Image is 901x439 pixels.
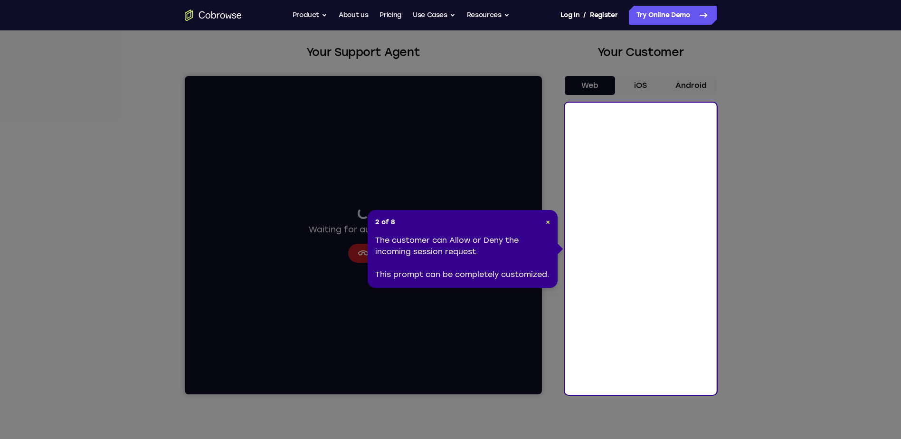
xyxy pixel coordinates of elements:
[590,6,617,25] a: Register
[546,218,550,226] span: ×
[467,6,510,25] button: Resources
[375,218,395,227] span: 2 of 8
[560,6,579,25] a: Log In
[163,168,194,187] button: Cancel
[546,218,550,227] button: Close Tour
[413,6,455,25] button: Use Cases
[375,235,550,280] div: The customer can Allow or Deny the incoming session request. This prompt can be completely custom...
[185,10,242,21] a: Go to the home page
[379,6,401,25] a: Pricing
[629,6,717,25] a: Try Online Demo
[339,6,368,25] a: About us
[583,10,586,21] span: /
[293,6,328,25] button: Product
[124,132,234,160] div: Waiting for authorization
